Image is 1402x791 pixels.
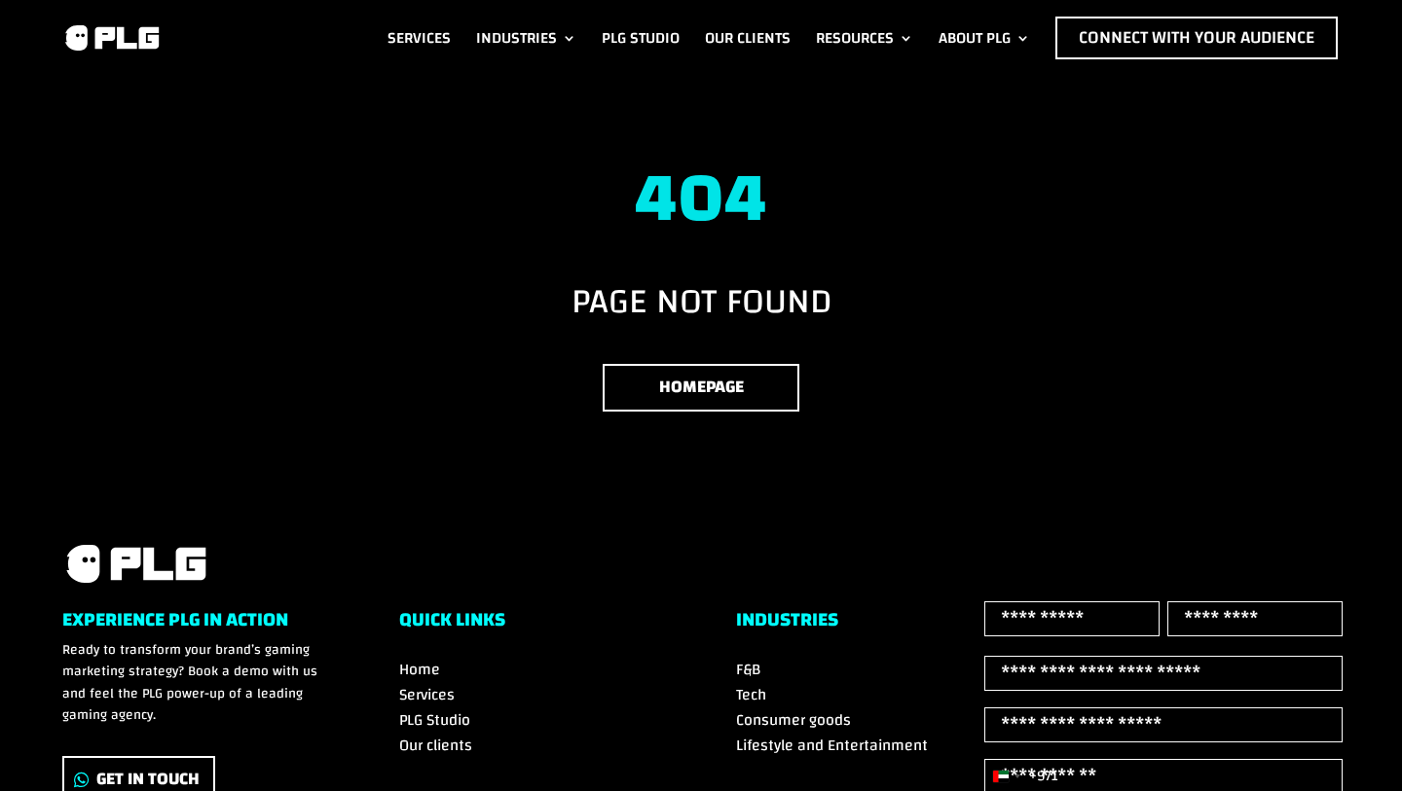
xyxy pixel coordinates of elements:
a: Services [387,17,451,59]
a: Home [399,655,440,684]
a: F&B [736,655,760,684]
h6: Industries [736,610,1003,639]
a: Services [399,680,455,709]
a: PLG Studio [602,17,680,59]
a: Our clients [399,731,472,760]
h3: PAGE NOT FOUND [62,284,1340,329]
a: Consumer goods [736,705,851,735]
h6: Experience PLG in Action [62,610,329,639]
iframe: Chat Widget [1305,698,1402,791]
a: Resources [816,17,913,59]
a: Our Clients [705,17,791,59]
a: Homepage [603,364,799,412]
h1: 404 [62,160,1340,248]
div: +971 [1029,763,1058,789]
img: PLG logo [62,542,208,586]
h6: Quick Links [399,610,666,639]
a: About PLG [939,17,1030,59]
a: Lifestyle and Entertainment [736,731,928,760]
a: PLG Studio [399,705,470,735]
a: PLG [62,542,208,586]
a: Connect with Your Audience [1055,17,1338,59]
p: Ready to transform your brand’s gaming marketing strategy? Book a demo with us and feel the PLG p... [62,639,329,727]
a: Industries [476,17,576,59]
a: Tech [736,680,766,709]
